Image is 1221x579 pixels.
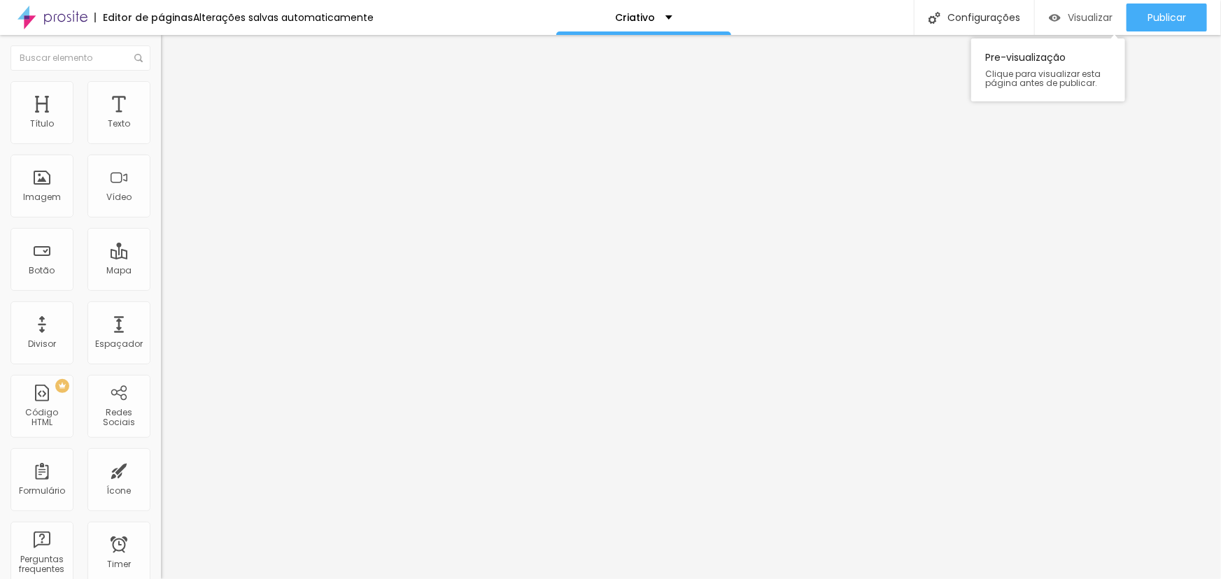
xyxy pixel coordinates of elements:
[929,12,940,24] img: Icone
[28,339,56,349] div: Divisor
[106,266,132,276] div: Mapa
[107,559,131,569] div: Timer
[615,13,655,22] p: Criativo
[29,266,55,276] div: Botão
[1127,3,1207,31] button: Publicar
[14,408,69,428] div: Código HTML
[161,35,1221,579] iframe: Editor
[106,192,132,202] div: Vídeo
[1148,12,1186,23] span: Publicar
[10,45,150,71] input: Buscar elemento
[107,486,132,496] div: Ícone
[1049,12,1061,24] img: view-1.svg
[94,13,193,22] div: Editor de páginas
[1068,12,1113,23] span: Visualizar
[95,339,143,349] div: Espaçador
[134,54,143,62] img: Icone
[91,408,146,428] div: Redes Sociais
[23,192,61,202] div: Imagem
[14,555,69,575] div: Perguntas frequentes
[19,486,65,496] div: Formulário
[985,69,1111,87] span: Clique para visualizar esta página antes de publicar.
[1035,3,1127,31] button: Visualizar
[193,13,374,22] div: Alterações salvas automaticamente
[971,38,1125,101] div: Pre-visualização
[108,119,130,129] div: Texto
[30,119,54,129] div: Título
